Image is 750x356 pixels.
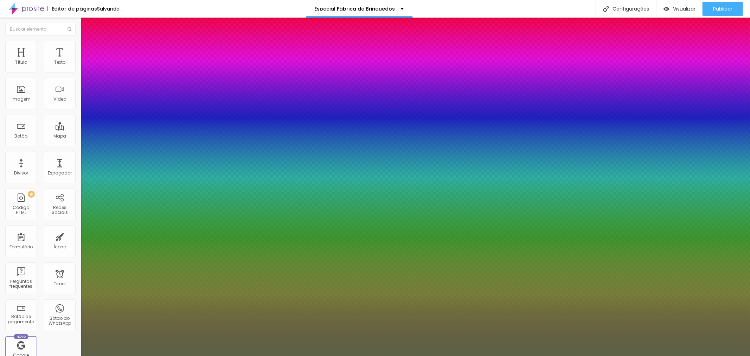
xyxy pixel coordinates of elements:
[603,6,609,12] img: Icone
[68,27,72,31] img: Icone
[14,334,29,339] div: Novo
[713,6,732,12] span: Publicar
[664,6,669,12] img: view-1.svg
[54,60,65,65] div: Texto
[315,6,395,11] p: Especial Fábrica de Brinquedos
[7,205,35,215] div: Código HTML
[9,244,33,249] div: Formulário
[48,171,72,176] div: Espaçador
[12,97,31,102] div: Imagem
[54,281,66,286] div: Timer
[53,97,66,102] div: Vídeo
[46,316,73,326] div: Botão do WhatsApp
[47,6,97,11] div: Editor de páginas
[54,244,66,249] div: Ícone
[15,60,27,65] div: Título
[656,2,703,16] button: Visualizar
[53,134,66,139] div: Mapa
[703,2,743,16] button: Publicar
[7,314,35,324] div: Botão de pagamento
[673,6,695,12] span: Visualizar
[97,6,123,11] div: Salvando...
[46,205,73,215] div: Redes Sociais
[7,279,35,289] div: Perguntas frequentes
[5,23,76,36] input: Buscar elemento
[14,171,28,176] div: Divisor
[15,134,28,139] div: Botão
